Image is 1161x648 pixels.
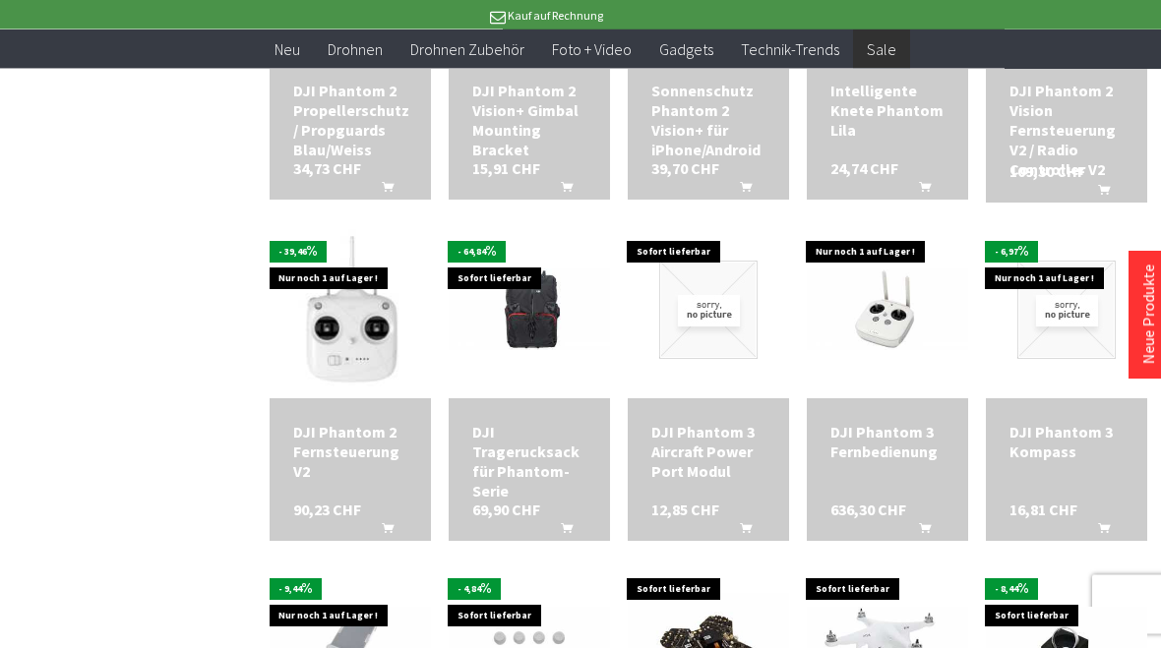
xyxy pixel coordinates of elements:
img: DJI Tragerucksack für Phantom-Serie [449,269,610,350]
div: DJI Phantom 2 Vision+ Gimbal Mounting Bracket [472,82,586,160]
span: 16,81 CHF [1009,501,1077,520]
a: Technik-Trends [727,29,853,70]
a: DJI Phantom 3 Fernbedienung 636,30 CHF In den Warenkorb [830,423,945,462]
a: Neue Produkte [1138,265,1158,365]
div: DJI Phantom 2 Fernsteuerung V2 [293,423,407,482]
button: In den Warenkorb [895,179,943,205]
img: DJI Phantom 3 Aircraft Power Port Modul [659,262,758,360]
a: Intelligente Knete Phantom Lila 24,74 CHF In den Warenkorb [830,82,945,141]
span: 69,90 CHF [472,501,540,520]
a: DJI Tragerucksack für Phantom-Serie 69,90 CHF In den Warenkorb [472,423,586,501]
a: Drohnen Zubehör [397,29,538,70]
span: 15,91 CHF [472,159,540,179]
a: DJI Phantom 2 Propellerschutz / Propguards Blau/Weiss 34,73 CHF In den Warenkorb [293,82,407,160]
a: Drohnen [314,29,397,70]
button: In den Warenkorb [537,520,584,546]
div: DJI Phantom 3 Kompass [1009,423,1124,462]
a: Gadgets [645,29,727,70]
a: DJI Phantom 3 Aircraft Power Port Modul 12,85 CHF In den Warenkorb [651,423,765,482]
button: In den Warenkorb [358,520,405,546]
span: Neu [275,39,300,59]
div: DJI Phantom 2 Vision Fernsteuerung V2 / Radio Controller V2 [1009,82,1124,180]
span: Drohnen Zubehör [410,39,524,59]
img: DJI Phantom 3 Fernbedienung [807,269,968,350]
span: Technik-Trends [741,39,839,59]
span: 39,70 CHF [651,159,719,179]
a: DJI Phantom 3 Kompass 16,81 CHF In den Warenkorb [1009,423,1124,462]
button: In den Warenkorb [1074,182,1122,207]
span: Foto + Video [552,39,632,59]
button: In den Warenkorb [895,520,943,546]
span: 90,23 CHF [293,501,361,520]
a: Sonnenschutz Phantom 2 Vision+ für iPhone/Android 39,70 CHF In den Warenkorb [651,82,765,160]
div: Intelligente Knete Phantom Lila [830,82,945,141]
span: Drohnen [328,39,383,59]
button: In den Warenkorb [716,179,764,205]
div: DJI Phantom 2 Propellerschutz / Propguards Blau/Weiss [293,82,407,160]
a: DJI Phantom 2 Fernsteuerung V2 90,23 CHF In den Warenkorb [293,423,407,482]
button: In den Warenkorb [537,179,584,205]
span: Sale [867,39,896,59]
a: Sale [853,29,910,70]
img: DJI Phantom 2 Fernsteuerung V2 [270,230,431,391]
div: DJI Tragerucksack für Phantom-Serie [472,423,586,501]
a: DJI Phantom 2 Vision Fernsteuerung V2 / Radio Controller V2 109,30 CHF In den Warenkorb [1009,82,1124,180]
button: In den Warenkorb [1074,520,1122,546]
div: DJI Phantom 3 Fernbedienung [830,423,945,462]
img: DJI Phantom 3 Kompass [1017,262,1116,360]
span: 109,30 CHF [1009,162,1085,182]
a: Neu [261,29,314,70]
button: In den Warenkorb [358,179,405,205]
span: 12,85 CHF [651,501,719,520]
span: 636,30 CHF [830,501,906,520]
button: In den Warenkorb [716,520,764,546]
a: Foto + Video [538,29,645,70]
div: DJI Phantom 3 Aircraft Power Port Modul [651,423,765,482]
a: DJI Phantom 2 Vision+ Gimbal Mounting Bracket 15,91 CHF In den Warenkorb [472,82,586,160]
span: 34,73 CHF [293,159,361,179]
span: 24,74 CHF [830,159,898,179]
div: Sonnenschutz Phantom 2 Vision+ für iPhone/Android [651,82,765,160]
span: Gadgets [659,39,713,59]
